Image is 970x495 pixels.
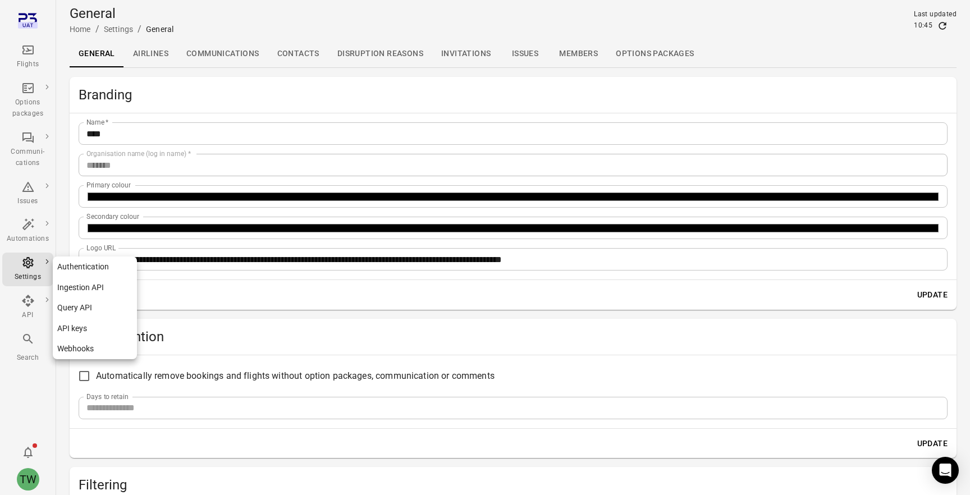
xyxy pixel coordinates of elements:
nav: Local navigation [53,256,137,359]
label: Secondary colour [86,212,139,221]
a: Options packages [607,40,703,67]
a: Settings [104,25,133,34]
label: Name [86,117,109,127]
div: Communi-cations [7,146,49,169]
h1: General [70,4,173,22]
label: Primary colour [86,180,131,190]
div: Local navigation [70,40,957,67]
a: Contacts [268,40,328,67]
div: General [146,24,173,35]
a: Authentication [53,256,137,277]
div: TW [17,468,39,491]
a: API keys [53,318,137,339]
a: Home [70,25,91,34]
button: Refresh data [937,20,948,31]
button: Tony Wang [12,464,44,495]
a: Ingestion API [53,277,137,298]
li: / [95,22,99,36]
div: Last updated [914,9,957,20]
div: Options packages [7,97,49,120]
a: Webhooks [53,338,137,359]
a: Communications [177,40,268,67]
a: Disruption reasons [328,40,432,67]
span: Automatically remove bookings and flights without option packages, communication or comments [96,369,495,383]
label: Organisation name (log in name) [86,149,191,158]
div: Flights [7,59,49,70]
a: Issues [500,40,550,67]
a: Airlines [124,40,177,67]
div: 10:45 [914,20,932,31]
div: Automations [7,233,49,245]
div: Settings [7,272,49,283]
nav: Breadcrumbs [70,22,173,36]
a: Query API [53,297,137,318]
button: Notifications [17,441,39,464]
div: Search [7,352,49,364]
a: Invitations [432,40,500,67]
label: Logo URL [86,243,116,253]
li: / [138,22,141,36]
h2: Filtering [79,476,948,494]
h2: Data retention [79,328,948,346]
h2: Branding [79,86,948,104]
button: Update [913,433,952,454]
button: Update [913,285,952,305]
label: Days to retain [86,392,129,401]
div: Open Intercom Messenger [932,457,959,484]
div: Issues [7,196,49,207]
div: API [7,310,49,321]
a: Members [550,40,607,67]
a: General [70,40,124,67]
